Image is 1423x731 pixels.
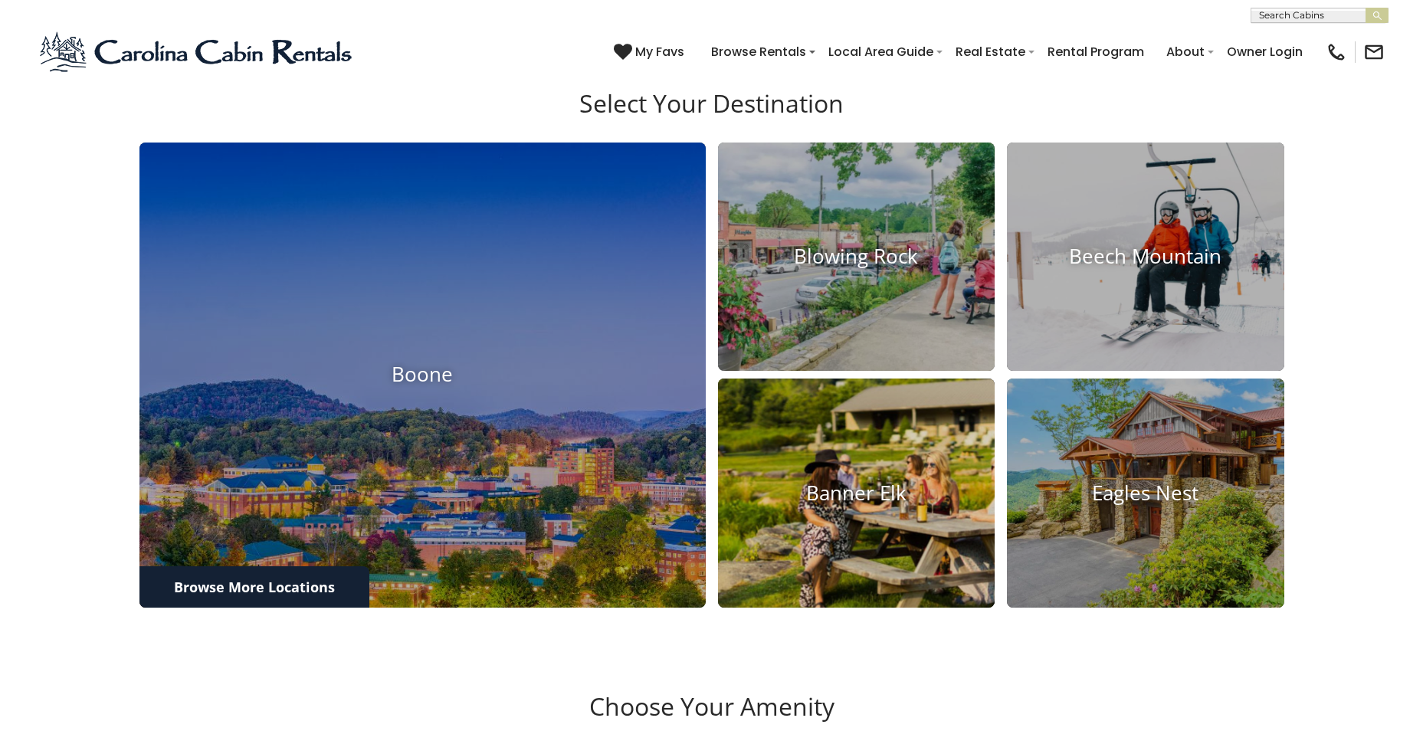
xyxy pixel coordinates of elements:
[948,38,1033,65] a: Real Estate
[1007,379,1284,608] a: Eagles Nest
[821,38,941,65] a: Local Area Guide
[139,566,369,608] a: Browse More Locations
[718,143,995,372] a: Blowing Rock
[1363,41,1385,63] img: mail-regular-black.png
[137,89,1287,143] h3: Select Your Destination
[718,245,995,269] h4: Blowing Rock
[1007,481,1284,505] h4: Eagles Nest
[614,42,688,62] a: My Favs
[718,481,995,505] h4: Banner Elk
[1007,245,1284,269] h4: Beech Mountain
[703,38,814,65] a: Browse Rentals
[38,29,356,75] img: Blue-2.png
[718,379,995,608] a: Banner Elk
[635,42,684,61] span: My Favs
[1040,38,1152,65] a: Rental Program
[1219,38,1310,65] a: Owner Login
[139,363,706,387] h4: Boone
[1007,143,1284,372] a: Beech Mountain
[139,143,706,608] a: Boone
[1326,41,1347,63] img: phone-regular-black.png
[1159,38,1212,65] a: About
